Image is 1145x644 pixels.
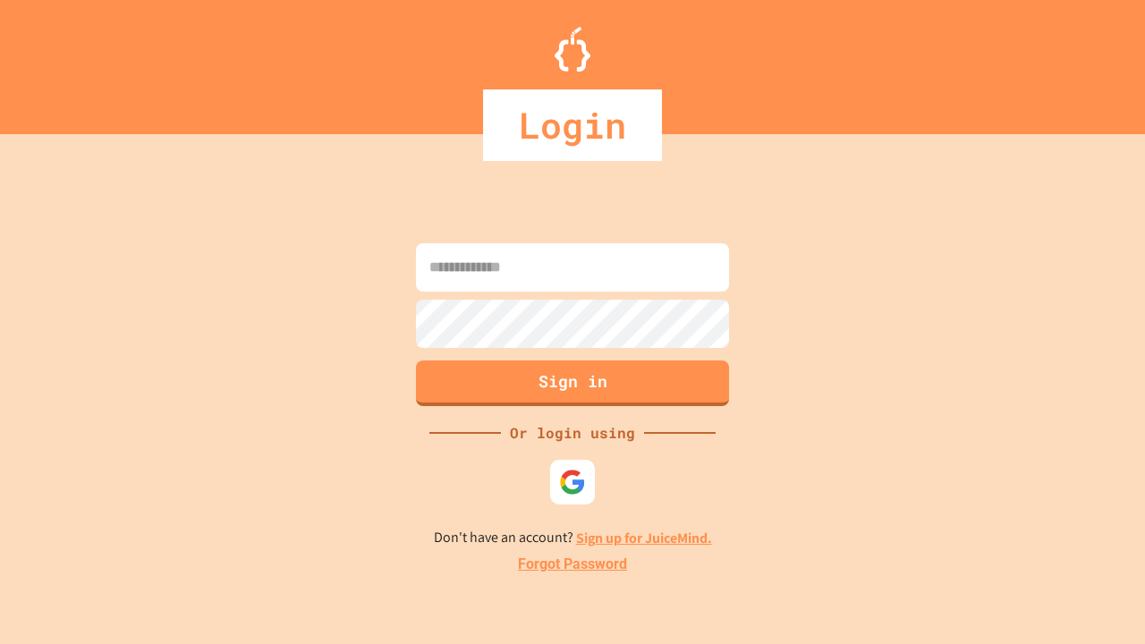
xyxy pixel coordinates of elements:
[483,89,662,161] div: Login
[501,422,644,444] div: Or login using
[518,554,627,575] a: Forgot Password
[559,469,586,496] img: google-icon.svg
[555,27,590,72] img: Logo.svg
[434,527,712,549] p: Don't have an account?
[416,360,729,406] button: Sign in
[576,529,712,547] a: Sign up for JuiceMind.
